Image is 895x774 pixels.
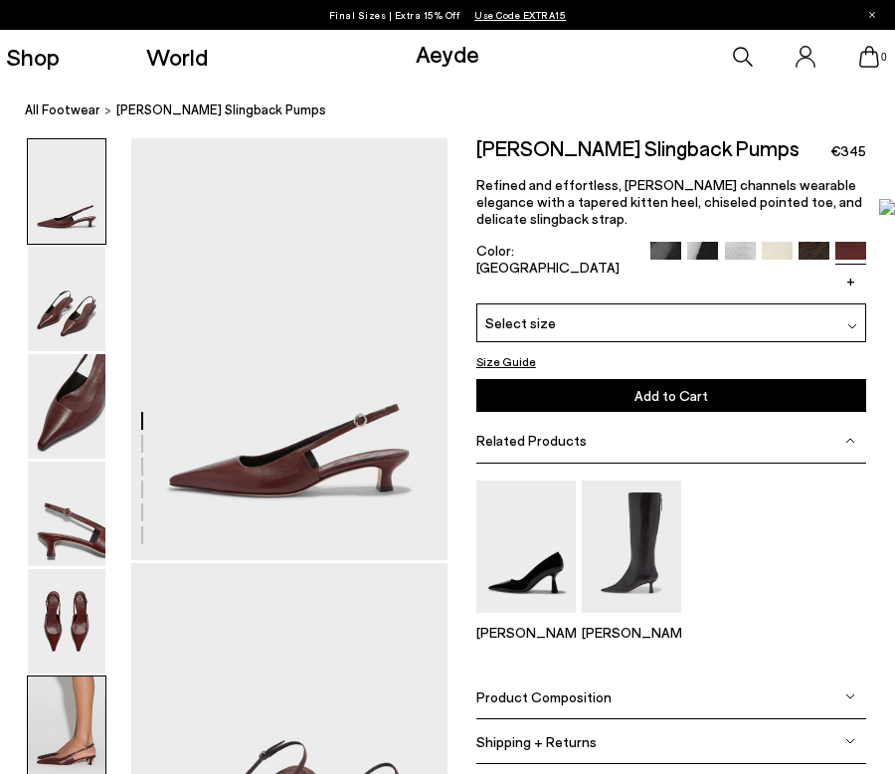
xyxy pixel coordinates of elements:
img: Catrina Slingback Pumps - Image 2 [28,247,105,351]
div: Color: [476,242,620,289]
img: svg%3E [845,736,855,746]
img: Catrina Slingback Pumps - Image 1 [28,139,105,244]
span: [PERSON_NAME] Slingback Pumps [116,99,326,120]
p: Final Sizes | Extra 15% Off [329,5,567,25]
span: 0 [879,52,889,63]
span: Related Products [476,432,587,449]
img: Zandra Pointed Pumps [476,481,576,613]
img: svg%3E [845,691,855,701]
img: Catrina Slingback Pumps - Image 4 [28,462,105,566]
span: Product Composition [476,688,612,705]
span: Add to Cart [634,387,708,404]
button: Add to Cart [476,379,866,412]
h2: [PERSON_NAME] Slingback Pumps [476,138,800,158]
img: Catrina Slingback Pumps - Image 5 [28,569,105,674]
a: World [146,45,208,69]
span: Refined and effortless, [PERSON_NAME] channels wearable elegance with a tapered kitten heel, chis... [476,176,862,227]
span: [GEOGRAPHIC_DATA] [476,259,620,276]
button: Size Guide [476,351,536,371]
a: 0 [859,46,879,68]
span: Navigate to /collections/ss25-final-sizes [474,9,566,21]
p: [PERSON_NAME] [582,624,681,641]
span: Select size [485,312,556,333]
a: Shop [6,45,60,69]
img: Catrina Slingback Pumps - Image 3 [28,354,105,459]
a: Zandra Pointed Pumps [PERSON_NAME] [476,599,576,641]
img: svg%3E [847,321,857,331]
p: [PERSON_NAME] [476,624,576,641]
span: €345 [830,141,866,161]
a: All Footwear [25,99,100,120]
a: Alexis Dual-Tone High Boots [PERSON_NAME] [582,599,681,641]
a: Aeyde [416,39,479,68]
a: + [835,271,866,289]
img: Alexis Dual-Tone High Boots [582,481,681,613]
nav: breadcrumb [25,84,895,138]
span: Shipping + Returns [476,733,597,750]
img: svg%3E [845,436,855,446]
